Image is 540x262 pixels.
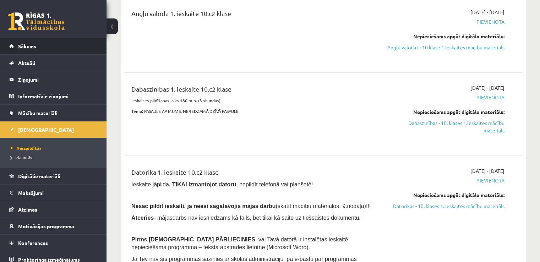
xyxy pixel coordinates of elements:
[131,167,377,180] div: Datorika 1. ieskaite 10.c2 klase
[11,145,99,151] a: Neizpildītās
[18,223,74,229] span: Motivācijas programma
[131,215,361,221] span: - mājasdarbs nav iesniedzams kā fails, bet tikai kā saite uz tiešsaistes dokumentu.
[11,154,99,160] a: Izlabotās
[276,203,371,209] span: (skatīt mācību materiālos, 9.nodaļa)!!!
[131,97,377,104] p: Ieskaites pildīšanas laiks 180 min. (3 stundas)
[131,181,313,187] span: Ieskaite jāpilda , nepildīt telefonā vai planšetē!
[18,240,48,246] span: Konferences
[131,84,377,97] div: Dabaszinības 1. ieskaite 10.c2 klase
[9,55,98,71] a: Aktuāli
[470,84,504,92] span: [DATE] - [DATE]
[387,108,504,116] div: Nepieciešams apgūt digitālo materiālu:
[387,202,504,210] a: Datorikas - 10. klases 1. ieskaites mācību materiāls
[387,44,504,51] a: Angļu valoda I - 10.klase 1.ieskaites mācību materiāls
[11,145,42,151] span: Neizpildītās
[131,236,348,250] span: , vai Tavā datorā ir instalētas ieskaitē nepieciešamā programma – teksta apstrādes lietotne (Micr...
[9,201,98,218] a: Atzīmes
[387,94,504,101] span: Pievienota
[18,110,58,116] span: Mācību materiāli
[387,18,504,26] span: Pievienota
[18,60,35,66] span: Aktuāli
[9,88,98,104] a: Informatīvie ziņojumi
[9,235,98,251] a: Konferences
[470,9,504,16] span: [DATE] - [DATE]
[131,9,377,22] div: Angļu valoda 1. ieskaite 10.c2 klase
[9,38,98,54] a: Sākums
[387,191,504,199] div: Nepieciešams apgūt digitālo materiālu:
[387,177,504,184] span: Pievienota
[9,71,98,88] a: Ziņojumi
[18,43,36,49] span: Sākums
[470,167,504,175] span: [DATE] - [DATE]
[131,108,377,114] p: Tēma: PASAULE AP MUMS. NEREDZAMĀ DZĪVĀ PASAULE
[9,185,98,201] a: Maksājumi
[169,181,236,187] b: , TIKAI izmantojot datoru
[9,218,98,234] a: Motivācijas programma
[18,206,37,213] span: Atzīmes
[131,203,276,209] span: Nesāc pildīt ieskaiti, ja neesi sagatavojis mājas darbu
[131,236,255,242] span: Pirms [DEMOGRAPHIC_DATA] PĀRLIECINIES
[8,12,65,30] a: Rīgas 1. Tālmācības vidusskola
[18,185,98,201] legend: Maksājumi
[18,126,74,133] span: [DEMOGRAPHIC_DATA]
[18,173,60,179] span: Digitālie materiāli
[387,119,504,134] a: Dabaszinības - 10. klases 1.ieskaites mācību materiāls
[9,121,98,138] a: [DEMOGRAPHIC_DATA]
[387,33,504,40] div: Nepieciešams apgūt digitālo materiālu:
[9,168,98,184] a: Digitālie materiāli
[9,105,98,121] a: Mācību materiāli
[131,215,154,221] b: Atceries
[18,88,98,104] legend: Informatīvie ziņojumi
[18,71,98,88] legend: Ziņojumi
[11,154,32,160] span: Izlabotās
